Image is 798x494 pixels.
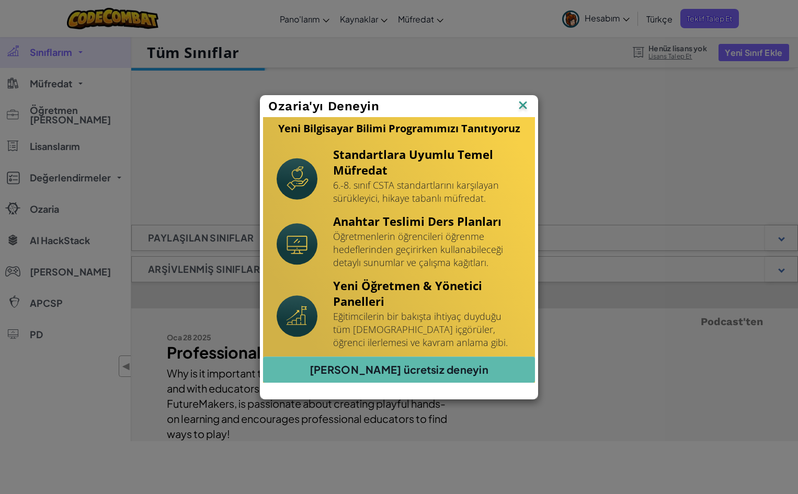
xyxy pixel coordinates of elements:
h4: Yeni Öğretmen & Yönetici Panelleri [333,278,521,309]
p: Öğretmenlerin öğrencileri öğrenme hedeflerinden geçirirken kullanabileceği detaylı sunumlar ve ça... [333,230,521,269]
p: Eğitimcilerin bir bakışta ihtiyaç duyduğu tüm [DEMOGRAPHIC_DATA] içgörüler, öğrenci ilerlemesi ve... [333,310,521,349]
h3: Yeni Bilgisayar Bilimi Programımızı Tanıtıyoruz [278,122,520,135]
img: IconClose.svg [516,98,530,114]
span: Ozaria'yı Deneyin [268,99,380,113]
h4: Standartlara Uyumlu Temel Müfredat [333,146,521,178]
img: Icon_NewTeacherDashboard.svg [277,295,317,337]
a: [PERSON_NAME] ücretsiz deneyin [263,357,535,383]
img: Icon_Turnkey.svg [277,223,317,265]
img: Icon_StandardsAlignment.svg [277,158,317,200]
p: 6.-8. sınıf CSTA standartlarını karşılayan sürükleyici, hikaye tabanlı müfredat. [333,179,521,205]
h4: Anahtar Teslimi Ders Planları [333,213,521,229]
